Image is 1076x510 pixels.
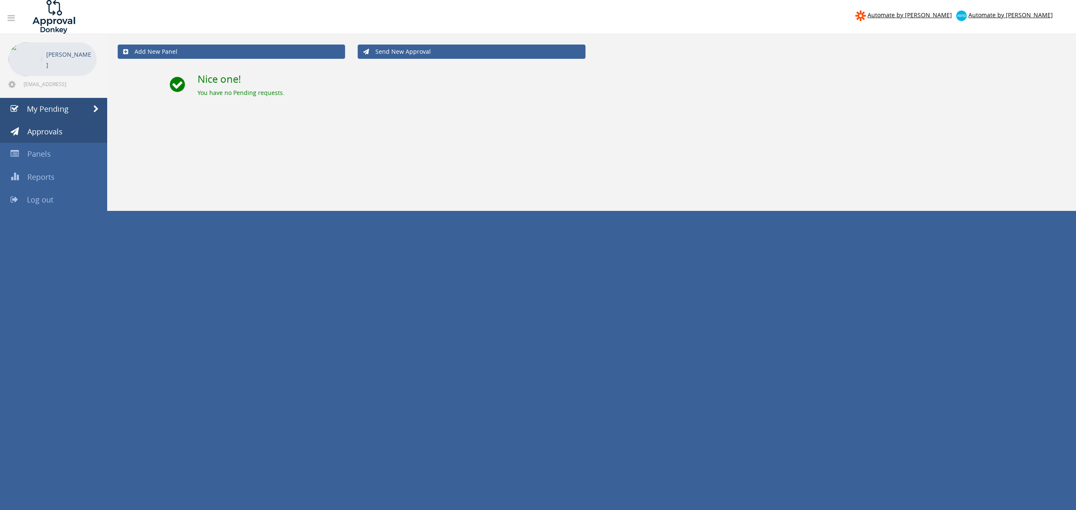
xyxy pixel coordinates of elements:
[198,74,1065,84] h2: Nice one!
[968,11,1053,19] span: Automate by [PERSON_NAME]
[27,104,69,114] span: My Pending
[118,45,345,59] a: Add New Panel
[24,81,95,87] span: [EMAIL_ADDRESS][DOMAIN_NAME]
[198,89,1065,97] div: You have no Pending requests.
[27,172,55,182] span: Reports
[27,149,51,159] span: Panels
[46,49,92,70] p: [PERSON_NAME]
[358,45,585,59] a: Send New Approval
[27,195,53,205] span: Log out
[27,126,63,137] span: Approvals
[855,11,866,21] img: zapier-logomark.png
[868,11,952,19] span: Automate by [PERSON_NAME]
[956,11,967,21] img: xero-logo.png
